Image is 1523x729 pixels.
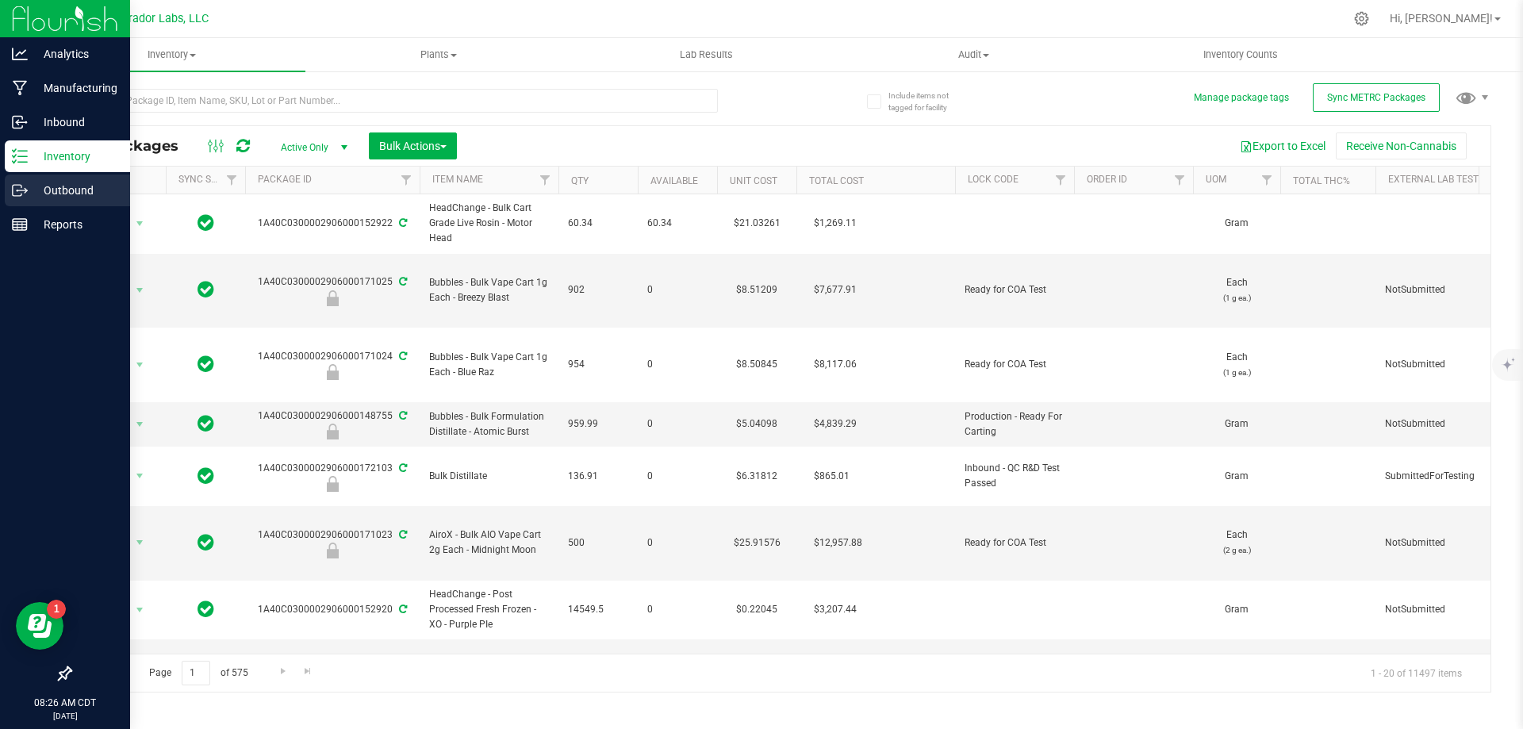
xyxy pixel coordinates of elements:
[379,140,447,152] span: Bulk Actions
[243,274,422,305] div: 1A40C0300002906000171025
[965,461,1065,491] span: Inbound - QC R&D Test Passed
[38,48,305,62] span: Inventory
[130,354,150,376] span: select
[397,604,407,615] span: Sync from Compliance System
[806,598,865,621] span: $3,207.44
[16,602,63,650] iframe: Resource center
[7,696,123,710] p: 08:26 AM CDT
[647,282,708,297] span: 0
[429,528,549,558] span: AiroX - Bulk AIO Vape Cart 2g Each - Midnight Moon
[1327,92,1425,103] span: Sync METRC Packages
[369,132,457,159] button: Bulk Actions
[1203,350,1271,380] span: Each
[219,167,245,194] a: Filter
[306,48,572,62] span: Plants
[1203,275,1271,305] span: Each
[1203,469,1271,484] span: Gram
[429,350,549,380] span: Bubbles - Bulk Vape Cart 1g Each - Blue Raz
[806,212,865,235] span: $1,269.11
[12,148,28,164] inline-svg: Inventory
[429,201,549,247] span: HeadChange - Bulk Cart Grade Live Rosin - Motor Head
[568,282,628,297] span: 902
[243,461,422,492] div: 1A40C0300002906000172103
[397,217,407,228] span: Sync from Compliance System
[717,447,796,506] td: $6.31812
[429,469,549,484] span: Bulk Distillate
[568,535,628,551] span: 500
[393,167,420,194] a: Filter
[130,413,150,435] span: select
[397,410,407,421] span: Sync from Compliance System
[806,531,870,554] span: $12,957.88
[1358,661,1475,685] span: 1 - 20 of 11497 items
[809,175,864,186] a: Total Cost
[198,531,214,554] span: In Sync
[258,174,312,185] a: Package ID
[305,38,573,71] a: Plants
[1194,91,1289,105] button: Manage package tags
[965,282,1065,297] span: Ready for COA Test
[806,353,865,376] span: $8,117.06
[1203,543,1271,558] p: (2 g ea.)
[130,213,150,235] span: select
[243,364,422,380] div: Ready for COA Test
[1203,528,1271,558] span: Each
[136,661,261,685] span: Page of 575
[806,465,857,488] span: $865.01
[198,465,214,487] span: In Sync
[1203,416,1271,432] span: Gram
[841,48,1107,62] span: Audit
[647,602,708,617] span: 0
[28,113,123,132] p: Inbound
[397,462,407,474] span: Sync from Compliance System
[717,581,796,640] td: $0.22045
[1254,167,1280,194] a: Filter
[1336,132,1467,159] button: Receive Non-Cannabis
[1352,11,1371,26] div: Manage settings
[243,602,422,617] div: 1A40C0300002906000152920
[12,80,28,96] inline-svg: Manufacturing
[965,409,1065,439] span: Production - Ready For Carting
[1203,290,1271,305] p: (1 g ea.)
[568,469,628,484] span: 136.91
[130,465,150,487] span: select
[198,278,214,301] span: In Sync
[397,276,407,287] span: Sync from Compliance System
[573,38,840,71] a: Lab Results
[1167,167,1193,194] a: Filter
[658,48,754,62] span: Lab Results
[717,194,796,254] td: $21.03261
[717,328,796,402] td: $8.50845
[178,174,240,185] a: Sync Status
[1206,174,1226,185] a: UOM
[397,351,407,362] span: Sync from Compliance System
[647,535,708,551] span: 0
[568,416,628,432] span: 959.99
[1203,365,1271,380] p: (1 g ea.)
[717,639,796,699] td: $0.22045
[650,175,698,186] a: Available
[198,598,214,620] span: In Sync
[47,600,66,619] iframe: Resource center unread badge
[297,661,320,682] a: Go to the last page
[70,89,718,113] input: Search Package ID, Item Name, SKU, Lot or Part Number...
[243,216,422,231] div: 1A40C0300002906000152922
[965,535,1065,551] span: Ready for COA Test
[82,137,194,155] span: All Packages
[28,181,123,200] p: Outbound
[1203,602,1271,617] span: Gram
[647,357,708,372] span: 0
[888,90,968,113] span: Include items not tagged for facility
[243,543,422,558] div: Ready for COA Test
[1390,12,1493,25] span: Hi, [PERSON_NAME]!
[730,175,777,186] a: Unit Cost
[1107,38,1375,71] a: Inventory Counts
[1182,48,1299,62] span: Inventory Counts
[717,506,796,581] td: $25.91576
[243,290,422,306] div: Ready for COA Test
[28,79,123,98] p: Manufacturing
[647,469,708,484] span: 0
[1087,174,1127,185] a: Order Id
[243,349,422,380] div: 1A40C0300002906000171024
